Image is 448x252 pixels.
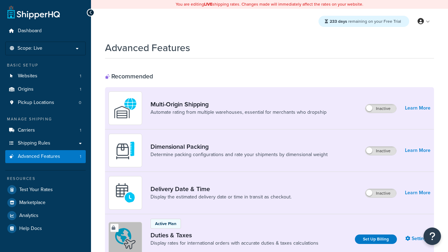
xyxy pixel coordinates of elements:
[5,70,86,83] a: Websites1
[113,181,138,205] img: gfkeb5ejjkALwAAAABJRU5ErkJggg==
[19,200,45,206] span: Marketplace
[79,100,81,106] span: 0
[150,240,318,247] a: Display rates for international orders with accurate duties & taxes calculations
[80,73,81,79] span: 1
[105,72,153,80] div: Recommended
[5,124,86,137] a: Carriers1
[150,143,328,150] a: Dimensional Packing
[365,104,396,113] label: Inactive
[405,103,430,113] a: Learn More
[18,100,54,106] span: Pickup Locations
[423,227,441,245] button: Open Resource Center
[5,70,86,83] li: Websites
[5,124,86,137] li: Carriers
[5,137,86,150] a: Shipping Rules
[19,226,42,232] span: Help Docs
[5,222,86,235] a: Help Docs
[204,1,212,7] b: LIVE
[19,187,53,193] span: Test Your Rates
[5,116,86,122] div: Manage Shipping
[5,62,86,68] div: Basic Setup
[330,18,347,24] strong: 233 days
[80,86,81,92] span: 1
[105,41,190,55] h1: Advanced Features
[150,100,327,108] a: Multi-Origin Shipping
[155,220,176,227] p: Active Plan
[18,140,50,146] span: Shipping Rules
[5,24,86,37] a: Dashboard
[5,196,86,209] a: Marketplace
[365,147,396,155] label: Inactive
[80,127,81,133] span: 1
[405,234,430,244] a: Settings
[5,96,86,109] li: Pickup Locations
[17,45,42,51] span: Scope: Live
[5,209,86,222] a: Analytics
[5,150,86,163] li: Advanced Features
[150,231,318,239] a: Duties & Taxes
[80,154,81,160] span: 1
[405,188,430,198] a: Learn More
[150,109,327,116] a: Automate rating from multiple warehouses, essential for merchants who dropship
[150,185,292,193] a: Delivery Date & Time
[18,86,34,92] span: Origins
[5,96,86,109] a: Pickup Locations0
[18,28,42,34] span: Dashboard
[113,138,138,163] img: DTVBYsAAAAAASUVORK5CYII=
[365,189,396,197] label: Inactive
[405,146,430,155] a: Learn More
[18,154,60,160] span: Advanced Features
[5,176,86,182] div: Resources
[19,213,38,219] span: Analytics
[330,18,401,24] span: remaining on your Free Trial
[113,96,138,120] img: WatD5o0RtDAAAAAElFTkSuQmCC
[5,150,86,163] a: Advanced Features1
[5,183,86,196] a: Test Your Rates
[150,151,328,158] a: Determine packing configurations and rate your shipments by dimensional weight
[5,83,86,96] li: Origins
[5,83,86,96] a: Origins1
[18,127,35,133] span: Carriers
[355,234,397,244] a: Set Up Billing
[150,194,292,201] a: Display the estimated delivery date or time in transit as checkout.
[18,73,37,79] span: Websites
